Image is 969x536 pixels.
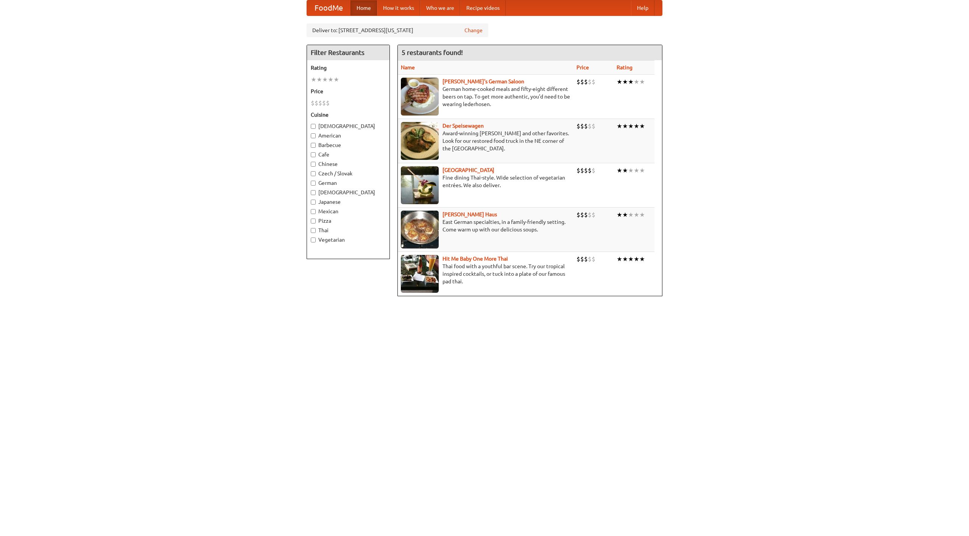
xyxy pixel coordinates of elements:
label: [DEMOGRAPHIC_DATA] [311,122,386,130]
li: $ [318,99,322,107]
li: $ [576,211,580,219]
li: ★ [617,166,622,175]
li: ★ [617,78,622,86]
label: Pizza [311,217,386,225]
li: ★ [617,255,622,263]
li: ★ [622,255,628,263]
li: $ [584,211,588,219]
li: $ [576,122,580,130]
img: kohlhaus.jpg [401,211,439,248]
a: Rating [617,64,632,70]
label: Barbecue [311,141,386,149]
input: Cafe [311,152,316,157]
img: babythai.jpg [401,255,439,293]
li: ★ [328,75,333,84]
label: Chinese [311,160,386,168]
li: $ [580,255,584,263]
li: $ [592,255,595,263]
li: $ [580,166,584,175]
a: Change [464,27,483,34]
li: ★ [639,78,645,86]
li: $ [580,211,584,219]
li: $ [592,122,595,130]
li: ★ [622,166,628,175]
li: $ [322,99,326,107]
li: $ [592,166,595,175]
a: Who we are [420,0,460,16]
label: Cafe [311,151,386,158]
li: $ [580,78,584,86]
h5: Cuisine [311,111,386,119]
li: ★ [634,122,639,130]
li: $ [311,99,315,107]
li: $ [588,122,592,130]
li: ★ [622,78,628,86]
li: ★ [639,122,645,130]
li: $ [315,99,318,107]
li: ★ [628,166,634,175]
input: Czech / Slovak [311,171,316,176]
b: [PERSON_NAME]'s German Saloon [442,78,524,84]
input: Chinese [311,162,316,167]
a: [GEOGRAPHIC_DATA] [442,167,494,173]
label: Vegetarian [311,236,386,244]
input: Thai [311,228,316,233]
li: $ [580,122,584,130]
p: Award-winning [PERSON_NAME] and other favorites. Look for our restored food truck in the NE corne... [401,130,570,152]
p: Fine dining Thai-style. Wide selection of vegetarian entrées. We also deliver. [401,174,570,189]
label: [DEMOGRAPHIC_DATA] [311,189,386,196]
a: Name [401,64,415,70]
li: $ [588,166,592,175]
li: ★ [634,78,639,86]
li: ★ [634,211,639,219]
label: Thai [311,227,386,234]
input: German [311,181,316,186]
li: ★ [639,211,645,219]
li: $ [584,122,588,130]
h5: Rating [311,64,386,72]
li: ★ [316,75,322,84]
input: [DEMOGRAPHIC_DATA] [311,190,316,195]
input: American [311,133,316,138]
li: ★ [622,211,628,219]
img: esthers.jpg [401,78,439,116]
p: East German specialties, in a family-friendly setting. Come warm up with our delicious soups. [401,218,570,233]
li: $ [576,255,580,263]
a: Hit Me Baby One More Thai [442,256,508,262]
li: ★ [311,75,316,84]
li: $ [584,78,588,86]
li: ★ [322,75,328,84]
li: $ [588,211,592,219]
a: FoodMe [307,0,351,16]
p: German home-cooked meals and fifty-eight different beers on tap. To get more authentic, you'd nee... [401,85,570,108]
li: ★ [639,166,645,175]
a: Price [576,64,589,70]
a: Recipe videos [460,0,506,16]
li: $ [326,99,330,107]
h4: Filter Restaurants [307,45,389,60]
a: [PERSON_NAME] Haus [442,211,497,217]
input: Japanese [311,200,316,205]
label: German [311,179,386,187]
li: $ [584,166,588,175]
li: $ [592,211,595,219]
li: $ [576,166,580,175]
li: ★ [622,122,628,130]
label: Japanese [311,198,386,206]
li: $ [584,255,588,263]
div: Deliver to: [STREET_ADDRESS][US_STATE] [307,23,488,37]
li: ★ [628,211,634,219]
input: Pizza [311,219,316,223]
a: Home [351,0,377,16]
li: ★ [634,166,639,175]
li: ★ [628,122,634,130]
h5: Price [311,88,386,95]
input: Barbecue [311,143,316,148]
label: Czech / Slovak [311,170,386,177]
li: $ [592,78,595,86]
a: Help [631,0,654,16]
label: American [311,132,386,139]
